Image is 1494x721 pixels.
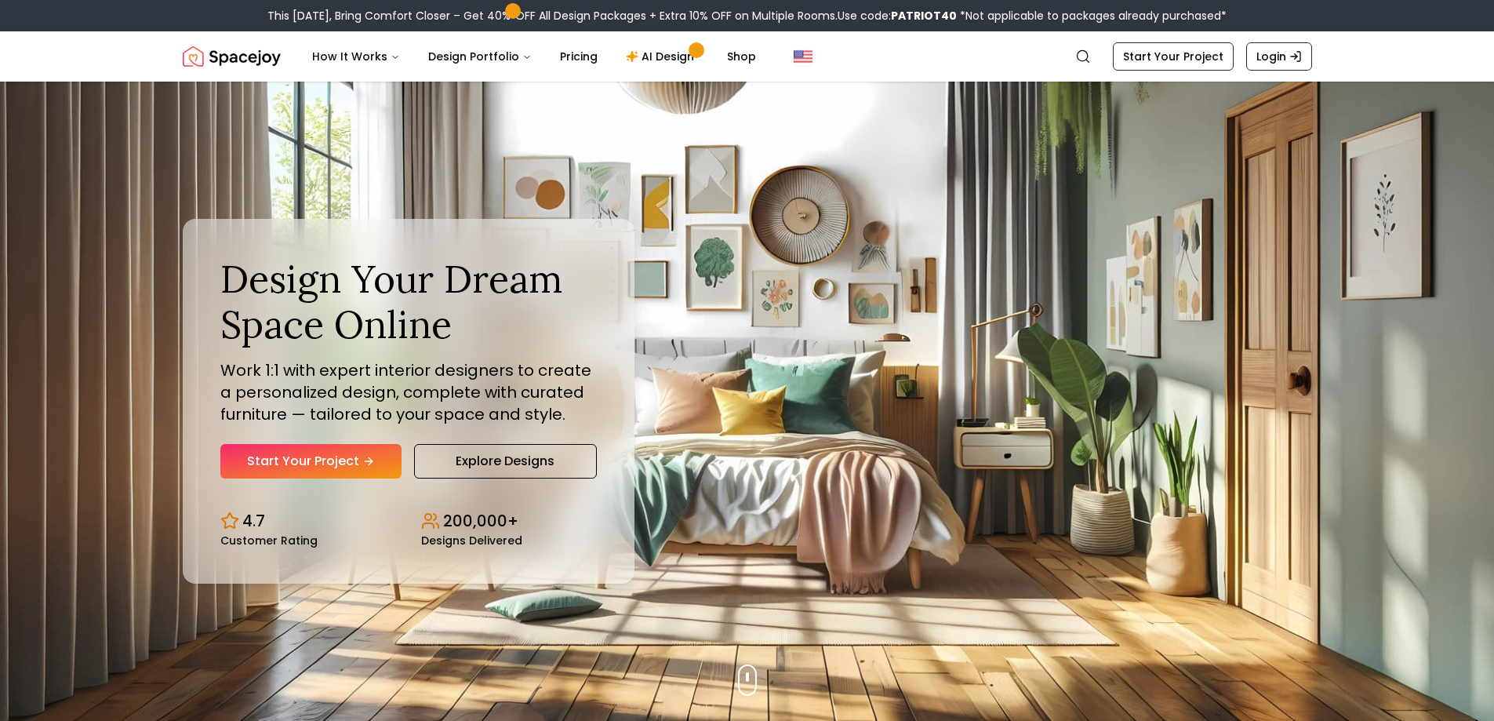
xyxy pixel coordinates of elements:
[421,535,522,546] small: Designs Delivered
[613,41,711,72] a: AI Design
[183,41,281,72] img: Spacejoy Logo
[794,47,812,66] img: United States
[838,8,957,24] span: Use code:
[891,8,957,24] b: PATRIOT40
[547,41,610,72] a: Pricing
[300,41,769,72] nav: Main
[183,41,281,72] a: Spacejoy
[220,359,597,425] p: Work 1:1 with expert interior designers to create a personalized design, complete with curated fu...
[220,535,318,546] small: Customer Rating
[1113,42,1234,71] a: Start Your Project
[414,444,597,479] a: Explore Designs
[957,8,1227,24] span: *Not applicable to packages already purchased*
[443,510,518,532] p: 200,000+
[1246,42,1312,71] a: Login
[242,510,265,532] p: 4.7
[300,41,413,72] button: How It Works
[714,41,769,72] a: Shop
[220,257,597,347] h1: Design Your Dream Space Online
[220,497,597,546] div: Design stats
[220,444,402,479] a: Start Your Project
[183,31,1312,82] nav: Global
[267,8,1227,24] div: This [DATE], Bring Comfort Closer – Get 40% OFF All Design Packages + Extra 10% OFF on Multiple R...
[416,41,544,72] button: Design Portfolio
